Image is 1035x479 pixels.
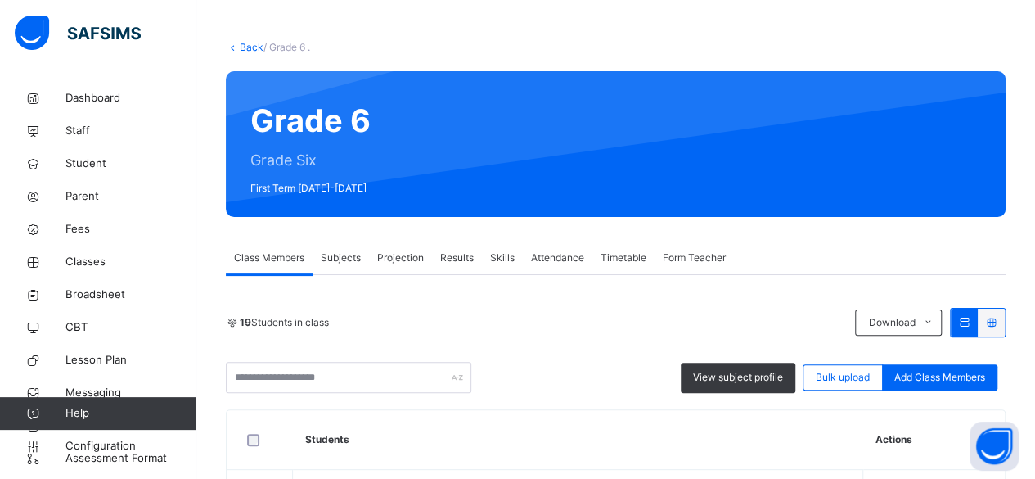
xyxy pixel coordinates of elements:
span: Dashboard [65,90,196,106]
th: Students [293,410,863,470]
img: safsims [15,16,141,50]
span: Configuration [65,438,196,454]
span: Download [868,315,915,330]
span: Form Teacher [663,251,726,265]
span: Messaging [65,385,196,401]
span: Lesson Plan [65,352,196,368]
span: Subjects [321,251,361,265]
span: Parent [65,188,196,205]
span: Class Members [234,251,304,265]
span: Help [65,405,196,422]
b: 19 [240,316,251,328]
a: Back [240,41,263,53]
span: View subject profile [693,370,783,385]
span: CBT [65,319,196,336]
span: Attendance [531,251,584,265]
span: Skills [490,251,515,265]
span: Students in class [240,315,329,330]
span: Results [440,251,474,265]
span: / Grade 6 . [263,41,310,53]
button: Open asap [970,422,1019,471]
span: Add Class Members [894,370,985,385]
span: Fees [65,221,196,237]
span: Student [65,156,196,172]
span: Classes [65,254,196,270]
span: Broadsheet [65,287,196,303]
span: Projection [377,251,424,265]
span: Bulk upload [816,370,870,385]
th: Actions [863,410,1005,470]
span: Staff [65,123,196,139]
span: Timetable [601,251,646,265]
